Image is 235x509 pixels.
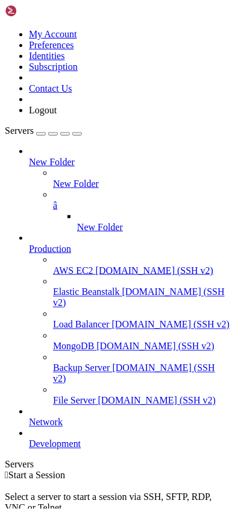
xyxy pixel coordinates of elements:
a: AWS EC2 [DOMAIN_NAME] (SSH v2) [53,265,230,276]
span: MongoDB [53,341,94,352]
span: â [53,200,57,210]
span: Servers [5,125,34,136]
li: File Server [DOMAIN_NAME] (SSH v2) [53,385,230,406]
span: New Folder [77,222,123,232]
a: Logout [29,105,57,115]
span: [DOMAIN_NAME] (SSH v2) [112,320,230,330]
span: New Folder [29,157,75,167]
a: File Server [DOMAIN_NAME] (SSH v2) [53,396,230,406]
li: Elastic Beanstalk [DOMAIN_NAME] (SSH v2) [53,276,230,309]
span: [DOMAIN_NAME] (SSH v2) [53,363,215,384]
span: Production [29,244,71,254]
span: Backup Server [53,363,110,373]
span: Network [29,417,63,428]
span: Start a Session [8,470,65,481]
li: Network [29,406,230,428]
a: Identities [29,51,65,61]
span: Development [29,439,81,449]
li: â [53,189,230,233]
li: AWS EC2 [DOMAIN_NAME] (SSH v2) [53,255,230,276]
a: New Folder [29,157,230,168]
a: Elastic Beanstalk [DOMAIN_NAME] (SSH v2) [53,287,230,309]
span:  [5,470,8,481]
li: Load Balancer [DOMAIN_NAME] (SSH v2) [53,309,230,330]
a: New Folder [77,222,230,233]
a: My Account [29,29,77,39]
a: Servers [5,125,82,136]
a: Network [29,417,230,428]
span: AWS EC2 [53,265,93,276]
a: Preferences [29,40,74,50]
li: Production [29,233,230,406]
a: Load Balancer [DOMAIN_NAME] (SSH v2) [53,320,230,330]
li: Backup Server [DOMAIN_NAME] (SSH v2) [53,352,230,385]
span: [DOMAIN_NAME] (SSH v2) [96,265,214,276]
li: Development [29,428,230,450]
span: File Server [53,396,96,406]
div: Servers [5,460,230,470]
span: [DOMAIN_NAME] (SSH v2) [98,396,216,406]
span: Load Balancer [53,320,110,330]
a: Production [29,244,230,255]
a: Contact Us [29,83,72,93]
span: [DOMAIN_NAME] (SSH v2) [96,341,215,352]
li: New Folder [29,146,230,233]
span: New Folder [53,179,99,189]
span: Elastic Beanstalk [53,287,120,297]
li: MongoDB [DOMAIN_NAME] (SSH v2) [53,330,230,352]
a: â [53,200,230,211]
li: New Folder [53,168,230,189]
a: New Folder [53,179,230,189]
a: Backup Server [DOMAIN_NAME] (SSH v2) [53,363,230,385]
li: New Folder [77,211,230,233]
a: Subscription [29,62,78,72]
a: Development [29,439,230,450]
a: MongoDB [DOMAIN_NAME] (SSH v2) [53,341,230,352]
img: Shellngn [5,5,74,17]
span: [DOMAIN_NAME] (SSH v2) [53,287,225,308]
